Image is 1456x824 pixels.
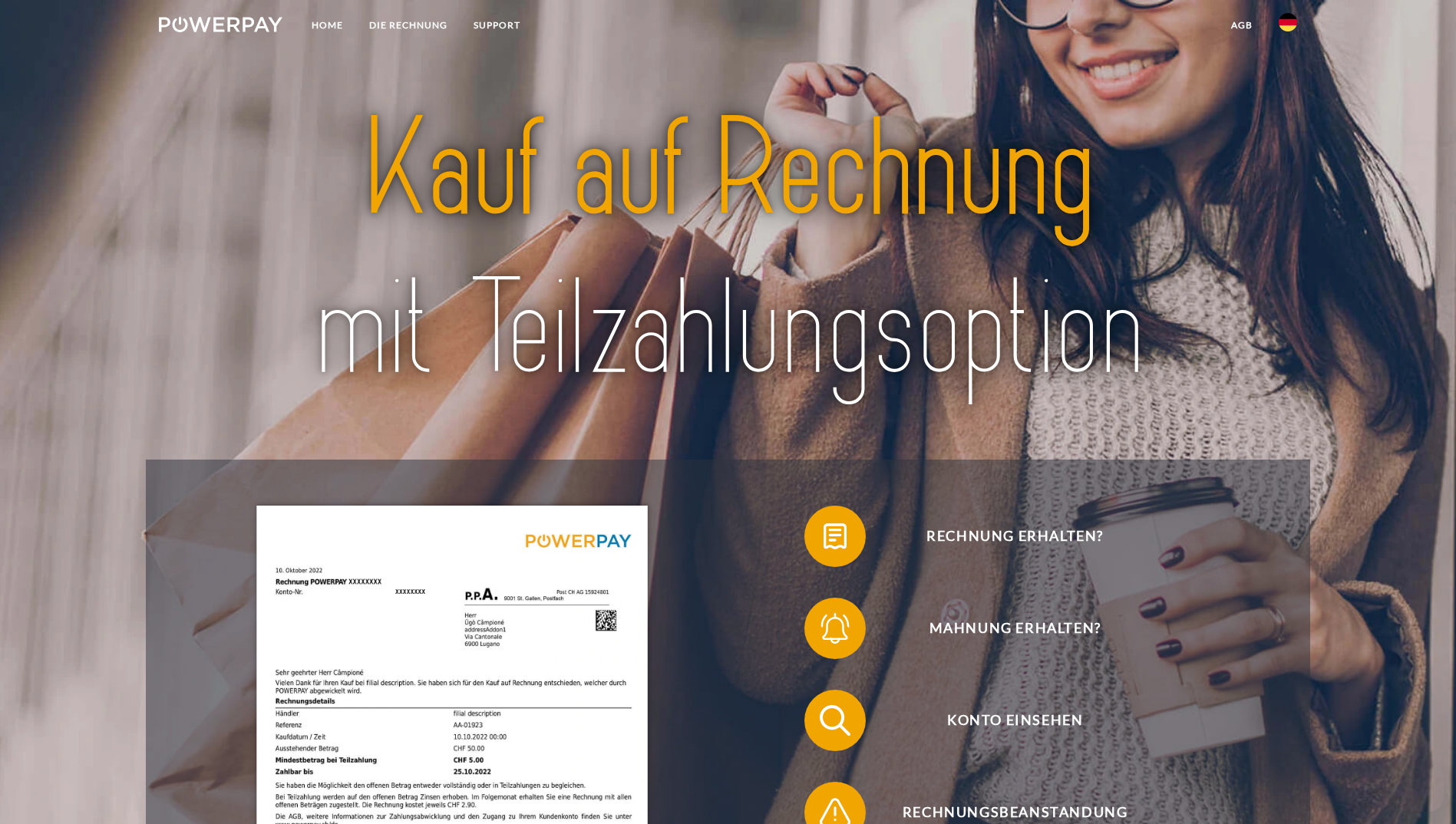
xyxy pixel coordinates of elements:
span: Mahnung erhalten? [827,598,1203,659]
button: Mahnung erhalten? [804,598,1203,659]
img: qb_bell.svg [816,609,854,648]
img: title-powerpay_de.svg [215,82,1241,417]
img: de [1279,13,1297,31]
a: DIE RECHNUNG [356,12,461,39]
img: qb_search.svg [816,701,854,740]
iframe: Schaltfläche zum Öffnen des Messaging-Fensters [1395,763,1444,812]
button: Konto einsehen [804,690,1203,751]
a: Home [299,12,356,39]
img: logo-powerpay-white.svg [159,17,282,32]
span: Rechnung erhalten? [827,506,1203,567]
a: SUPPORT [461,12,533,39]
span: Konto einsehen [827,690,1203,751]
button: Rechnung erhalten? [804,506,1203,567]
a: agb [1218,12,1266,39]
img: qb_bill.svg [816,517,854,555]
